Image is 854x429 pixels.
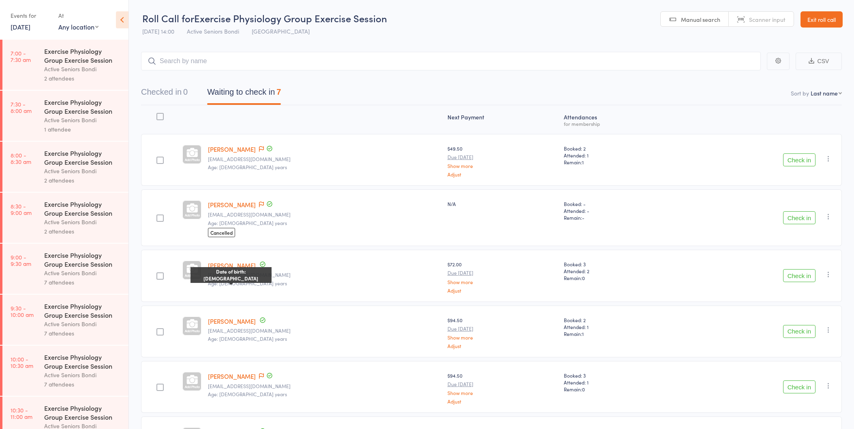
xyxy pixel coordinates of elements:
button: Waiting to check in7 [207,83,281,105]
span: Age: [DEMOGRAPHIC_DATA] years [208,335,287,342]
a: [PERSON_NAME] [208,145,256,153]
a: [PERSON_NAME] [208,372,256,380]
div: $72.00 [447,261,557,293]
a: 8:00 -8:30 amExercise Physiology Group Exercise SessionActive Seniors Bondi2 attendees [2,142,128,192]
a: Show more [447,279,557,285]
a: [PERSON_NAME] [208,317,256,325]
button: Check in [783,380,815,393]
a: 9:00 -9:30 amExercise Physiology Group Exercise SessionActive Seniors Bondi7 attendees [2,244,128,294]
div: 2 attendees [44,74,122,83]
span: Booked: 3 [564,372,672,379]
span: Age: [DEMOGRAPHIC_DATA] years [208,164,287,170]
time: 7:30 - 8:00 am [11,101,32,114]
time: 8:00 - 8:30 am [11,152,31,165]
small: Due [DATE] [447,270,557,276]
div: Last name [811,89,838,97]
span: 0 [582,274,585,281]
div: Exercise Physiology Group Exercise Session [44,149,122,166]
span: Remain: [564,386,672,393]
button: Check in [783,153,815,166]
div: 2 attendees [44,227,122,236]
span: Cancelled [208,228,235,237]
small: campbellvictoria@gmail.com [208,156,441,162]
div: Active Seniors Bondi [44,370,122,380]
a: Show more [447,163,557,168]
div: $94.50 [447,316,557,348]
button: Check in [783,269,815,282]
span: Age: [DEMOGRAPHIC_DATA] years [208,391,287,397]
time: 7:00 - 7:30 am [11,50,31,63]
a: 10:00 -10:30 amExercise Physiology Group Exercise SessionActive Seniors Bondi7 attendees [2,346,128,396]
div: Any location [58,22,98,31]
span: [GEOGRAPHIC_DATA] [252,27,310,35]
small: Due [DATE] [447,154,557,160]
button: Checked in0 [141,83,188,105]
div: $49.50 [447,145,557,177]
span: Age: [DEMOGRAPHIC_DATA] years [208,219,287,226]
span: Active Seniors Bondi [187,27,239,35]
div: Date of birth: [DEMOGRAPHIC_DATA] [190,267,272,283]
button: Check in [783,211,815,224]
div: $94.50 [447,372,557,404]
div: N/A [447,200,557,207]
div: Active Seniors Bondi [44,268,122,278]
div: Exercise Physiology Group Exercise Session [44,404,122,421]
span: Scanner input [749,15,786,23]
div: Exercise Physiology Group Exercise Session [44,251,122,268]
span: Attended: - [564,207,672,214]
span: Attended: 2 [564,268,672,274]
time: 9:00 - 9:30 am [11,254,31,267]
div: At [58,9,98,22]
small: Due [DATE] [447,381,557,387]
a: Adjust [447,172,557,177]
a: 8:30 -9:00 amExercise Physiology Group Exercise SessionActive Seniors Bondi2 attendees [2,193,128,243]
span: Manual search [681,15,720,23]
div: Events for [11,9,50,22]
div: Active Seniors Bondi [44,319,122,329]
small: susytok@hotmail.com [208,272,441,278]
span: Exercise Physiology Group Exercise Session [194,11,387,25]
span: Booked: - [564,200,672,207]
div: Exercise Physiology Group Exercise Session [44,353,122,370]
div: 7 attendees [44,278,122,287]
div: Exercise Physiology Group Exercise Session [44,200,122,217]
button: CSV [796,53,842,70]
div: Atten­dances [561,109,675,130]
a: 7:30 -8:00 amExercise Physiology Group Exercise SessionActive Seniors Bondi1 attendee [2,91,128,141]
small: anitapiller21@gmail.com [208,383,441,389]
div: Exercise Physiology Group Exercise Session [44,302,122,319]
a: [PERSON_NAME] [208,200,256,209]
div: Active Seniors Bondi [44,166,122,176]
span: Booked: 3 [564,261,672,268]
small: Due [DATE] [447,326,557,331]
a: Exit roll call [800,11,843,28]
div: Active Seniors Bondi [44,64,122,74]
div: 7 [276,87,281,96]
a: [DATE] [11,22,30,31]
a: [PERSON_NAME] [208,261,256,270]
div: Active Seniors Bondi [44,217,122,227]
time: 9:30 - 10:00 am [11,305,34,318]
input: Search by name [141,52,761,70]
time: 10:00 - 10:30 am [11,356,33,369]
div: Exercise Physiology Group Exercise Session [44,98,122,115]
div: Active Seniors Bondi [44,115,122,125]
div: 7 attendees [44,380,122,389]
div: for membership [564,121,672,126]
a: Show more [447,335,557,340]
span: Booked: 2 [564,145,672,152]
span: Roll Call for [142,11,194,25]
span: Remain: [564,330,672,337]
small: claredonnelley356@gmail.com [208,212,441,217]
span: Remain: [564,159,672,166]
span: 1 [582,330,584,337]
small: rhara12@hotmail.com [208,328,441,333]
span: 1 [582,159,584,166]
a: Adjust [447,343,557,348]
div: Next Payment [444,109,561,130]
span: Attended: 1 [564,152,672,159]
button: Check in [783,325,815,338]
div: 0 [183,87,188,96]
div: Exercise Physiology Group Exercise Session [44,47,122,64]
a: Show more [447,390,557,395]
